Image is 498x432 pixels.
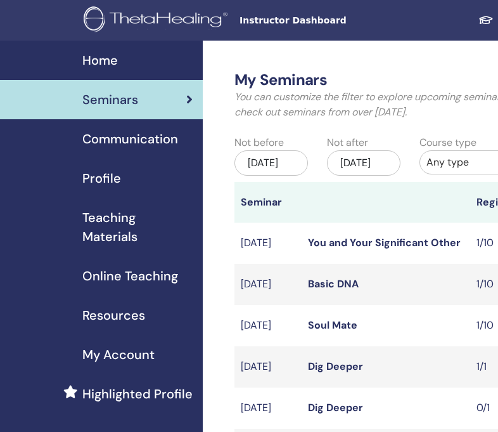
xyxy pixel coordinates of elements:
a: Dig Deeper [308,360,363,373]
div: [DATE] [327,150,400,176]
td: [DATE] [234,388,302,429]
div: [DATE] [234,150,308,176]
a: You and Your Significant Other [308,236,461,249]
label: Course type [419,135,476,150]
td: [DATE] [234,223,302,264]
th: Seminar [234,182,302,223]
span: Home [82,51,118,70]
img: graduation-cap-white.svg [478,15,494,25]
label: Not after [327,135,368,150]
label: Not before [234,135,284,150]
span: Seminars [82,90,138,109]
span: Online Teaching [82,266,178,285]
td: [DATE] [234,264,302,305]
span: Instructor Dashboard [239,14,430,27]
a: Soul Mate [308,318,357,332]
td: [DATE] [234,346,302,388]
td: [DATE] [234,305,302,346]
a: Basic DNA [308,277,359,291]
span: Communication [82,129,178,148]
span: Teaching Materials [82,208,193,246]
span: Resources [82,306,145,325]
span: Highlighted Profile [82,384,193,403]
img: logo.png [84,6,232,35]
span: My Account [82,345,155,364]
span: Profile [82,169,121,188]
a: Dig Deeper [308,401,363,414]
